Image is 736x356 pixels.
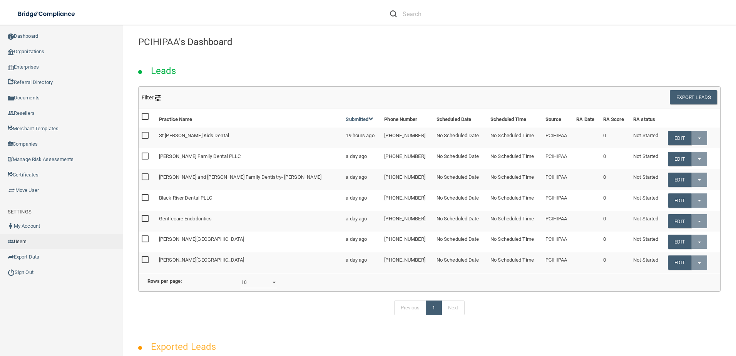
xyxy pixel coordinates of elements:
[542,252,574,273] td: PCIHIPAA
[487,190,542,211] td: No Scheduled Time
[487,211,542,232] td: No Scheduled Time
[390,10,397,17] img: ic-search.3b580494.png
[156,148,343,169] td: [PERSON_NAME] Family Dental PLLC
[343,252,381,273] td: a day ago
[343,169,381,190] td: a day ago
[542,128,574,148] td: PCIHIPAA
[542,190,574,211] td: PCIHIPAA
[343,148,381,169] td: a day ago
[487,252,542,273] td: No Scheduled Time
[8,34,14,40] img: ic_dashboard_dark.d01f4a41.png
[156,211,343,232] td: Gentlecare Endodontics
[143,60,184,82] h2: Leads
[542,232,574,252] td: PCIHIPAA
[630,190,665,211] td: Not Started
[433,148,487,169] td: No Scheduled Date
[8,207,32,217] label: SETTINGS
[426,301,442,315] a: 1
[8,186,15,194] img: briefcase.64adab9b.png
[600,169,630,190] td: 0
[8,254,14,260] img: icon-export.b9366987.png
[156,109,343,128] th: Practice Name
[8,49,14,55] img: organization-icon.f8decf85.png
[573,109,600,128] th: RA Date
[668,214,691,228] a: Edit
[156,252,343,273] td: [PERSON_NAME][GEOGRAPHIC_DATA]
[487,109,542,128] th: Scheduled Time
[433,211,487,232] td: No Scheduled Date
[668,173,691,187] a: Edit
[487,148,542,169] td: No Scheduled Time
[147,278,182,284] b: Rows per page:
[381,128,433,148] td: [PHONE_NUMBER]
[600,211,630,232] td: 0
[156,169,343,190] td: [PERSON_NAME] and [PERSON_NAME] Family Dentistry- [PERSON_NAME]
[542,148,574,169] td: PCIHIPAA
[542,109,574,128] th: Source
[156,190,343,211] td: Black River Dental PLLC
[668,255,691,270] a: Edit
[433,232,487,252] td: No Scheduled Date
[381,232,433,252] td: [PHONE_NUMBER]
[668,193,691,208] a: Edit
[343,190,381,211] td: a day ago
[542,169,574,190] td: PCIHIPAA
[155,95,161,101] img: icon-filter@2x.21656d0b.png
[433,190,487,211] td: No Scheduled Date
[600,148,630,169] td: 0
[343,232,381,252] td: a day ago
[630,232,665,252] td: Not Started
[630,252,665,273] td: Not Started
[487,232,542,252] td: No Scheduled Time
[8,95,14,101] img: icon-documents.8dae5593.png
[8,223,14,229] img: ic_user_dark.df1a06c3.png
[670,90,717,104] button: Export Leads
[381,211,433,232] td: [PHONE_NUMBER]
[156,128,343,148] td: St [PERSON_NAME] Kids Dental
[433,109,487,128] th: Scheduled Date
[600,252,630,273] td: 0
[442,301,465,315] a: Next
[381,190,433,211] td: [PHONE_NUMBER]
[381,148,433,169] td: [PHONE_NUMBER]
[346,116,373,122] a: Submitted
[668,235,691,249] a: Edit
[394,301,427,315] a: Previous
[630,211,665,232] td: Not Started
[487,128,542,148] td: No Scheduled Time
[381,252,433,273] td: [PHONE_NUMBER]
[630,148,665,169] td: Not Started
[381,169,433,190] td: [PHONE_NUMBER]
[8,110,14,116] img: ic_reseller.de258add.png
[600,128,630,148] td: 0
[433,169,487,190] td: No Scheduled Date
[403,7,473,21] input: Search
[542,211,574,232] td: PCIHIPAA
[343,128,381,148] td: 19 hours ago
[138,37,721,47] h4: PCIHIPAA's Dashboard
[630,109,665,128] th: RA status
[630,128,665,148] td: Not Started
[12,6,82,22] img: bridge_compliance_login_screen.278c3ca4.svg
[343,211,381,232] td: a day ago
[600,232,630,252] td: 0
[668,152,691,166] a: Edit
[668,131,691,145] a: Edit
[8,238,14,245] img: icon-users.e205127d.png
[142,94,161,101] span: Filter
[433,252,487,273] td: No Scheduled Date
[156,232,343,252] td: [PERSON_NAME][GEOGRAPHIC_DATA]
[433,128,487,148] td: No Scheduled Date
[8,269,15,276] img: ic_power_dark.7ecde6b1.png
[600,190,630,211] td: 0
[487,169,542,190] td: No Scheduled Time
[381,109,433,128] th: Phone Number
[600,109,630,128] th: RA Score
[8,65,14,70] img: enterprise.0d942306.png
[630,169,665,190] td: Not Started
